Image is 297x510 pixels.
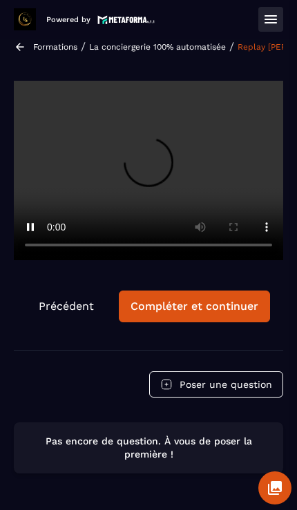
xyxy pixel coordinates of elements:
[131,300,258,313] div: Compléter et continuer
[119,291,270,322] button: Compléter et continuer
[14,8,36,30] img: logo-branding
[229,40,234,53] span: /
[28,291,105,322] button: Précédent
[149,371,283,398] button: Poser une question
[26,435,271,461] p: Pas encore de question. À vous de poser la première !
[33,42,77,52] a: Formations
[89,42,226,52] a: La conciergerie 100% automatisée
[97,14,155,26] img: logo
[81,40,86,53] span: /
[46,15,90,24] p: Powered by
